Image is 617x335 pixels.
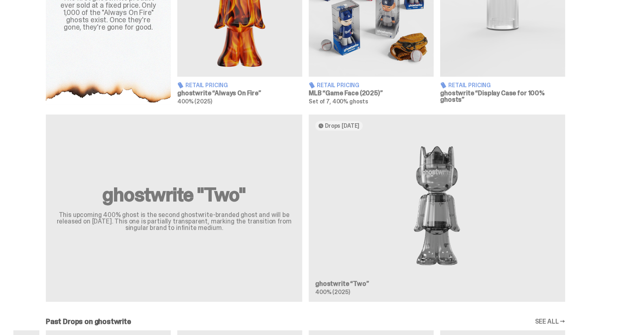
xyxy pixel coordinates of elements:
[315,137,559,274] img: Two
[46,318,131,325] h2: Past Drops on ghostwrite
[317,82,359,88] span: Retail Pricing
[185,82,228,88] span: Retail Pricing
[325,122,359,129] span: Drops [DATE]
[535,318,565,325] a: SEE ALL →
[315,281,559,287] h3: ghostwrite “Two”
[56,212,292,231] p: This upcoming 400% ghost is the second ghostwrite-branded ghost and will be released on [DATE]. T...
[448,82,491,88] span: Retail Pricing
[309,90,434,97] h3: MLB “Game Face (2025)”
[177,90,302,97] h3: ghostwrite “Always On Fire”
[440,90,565,103] h3: ghostwrite “Display Case for 100% ghosts”
[315,288,350,296] span: 400% (2025)
[309,98,368,105] span: Set of 7, 400% ghosts
[177,98,212,105] span: 400% (2025)
[56,185,292,204] h2: ghostwrite "Two"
